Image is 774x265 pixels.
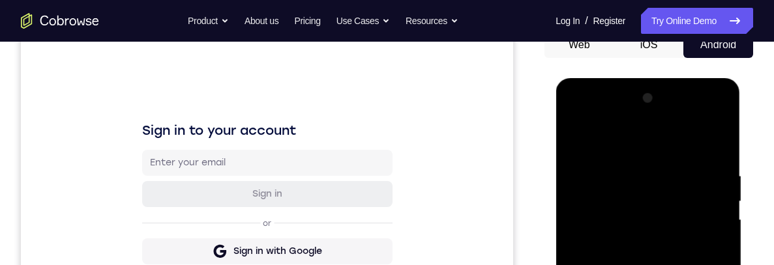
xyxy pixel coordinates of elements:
button: Product [188,8,229,34]
button: Resources [406,8,458,34]
a: Go to the home page [21,13,99,29]
button: Sign in with Google [121,206,372,232]
button: Sign in with GitHub [121,238,372,264]
button: Use Cases [336,8,390,34]
input: Enter your email [129,124,364,137]
a: Log In [556,8,580,34]
button: Sign in [121,149,372,175]
a: About us [245,8,278,34]
h1: Sign in to your account [121,89,372,107]
span: / [585,13,588,29]
p: or [239,186,253,197]
a: Pricing [294,8,320,34]
div: Sign in with GitHub [213,244,301,257]
button: iOS [614,32,684,58]
a: Register [593,8,625,34]
div: Sign in with Google [213,213,301,226]
a: Try Online Demo [641,8,753,34]
button: Web [544,32,614,58]
button: Android [683,32,753,58]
